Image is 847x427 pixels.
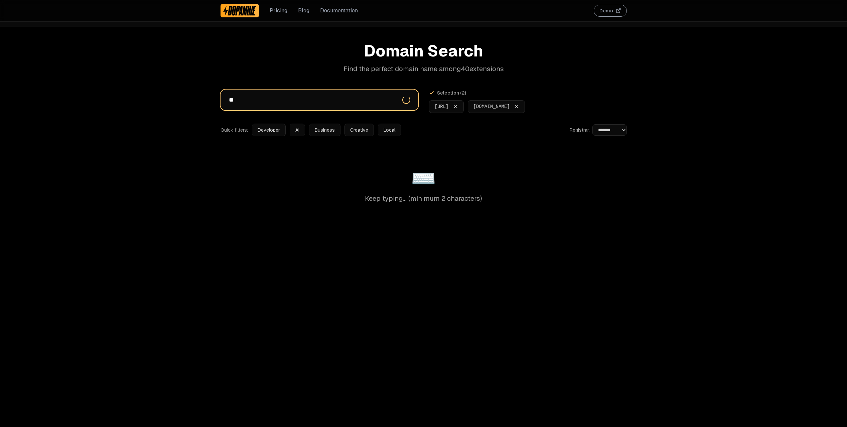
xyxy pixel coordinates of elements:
button: Demo [594,5,627,17]
button: Remove conformi.ai from selection [453,104,458,109]
div: ⌨️ [221,168,627,188]
button: AI [290,124,305,136]
h1: Domain Search [221,43,627,59]
label: Registrar: [570,127,590,133]
button: [DOMAIN_NAME] [473,103,510,110]
button: Creative [344,124,374,136]
h3: Selection ( 2 ) [429,90,627,96]
button: Remove conformi.io from selection [514,104,519,109]
p: Find the perfect domain name among 40 extensions [221,64,627,74]
button: [URL] [435,103,449,110]
span: Quick filters: [221,127,248,133]
p: Keep typing... (minimum 2 characters) [221,194,627,203]
a: Dopamine [221,4,259,17]
img: Dopamine [223,5,257,16]
a: Blog [298,7,309,15]
button: Developer [252,124,286,136]
button: Business [309,124,340,136]
button: Local [378,124,401,136]
a: Pricing [270,7,287,15]
a: Documentation [320,7,358,15]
